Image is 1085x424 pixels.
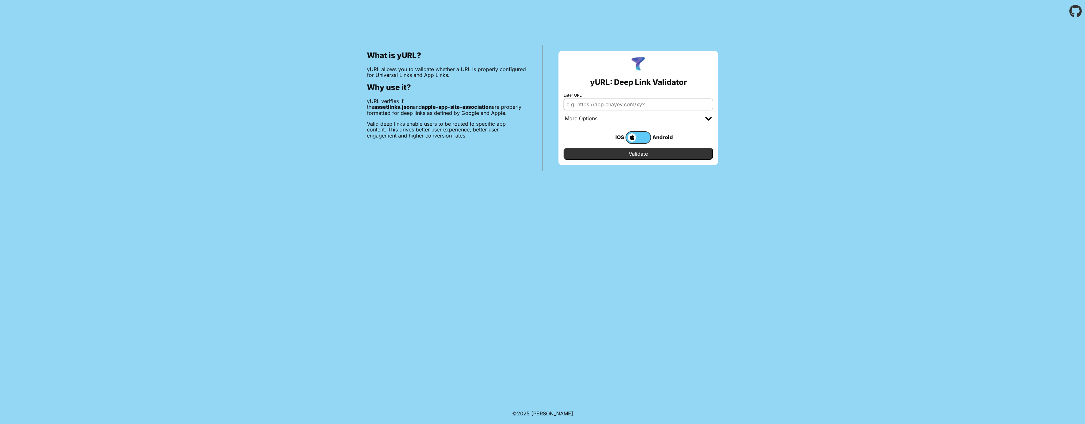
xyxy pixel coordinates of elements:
footer: © [512,403,573,424]
p: Valid deep links enable users to be routed to specific app content. This drives better user exper... [367,121,526,138]
img: yURL Logo [630,56,647,73]
p: yURL allows you to validate whether a URL is properly configured for Universal Links and App Links. [367,66,526,78]
div: More Options [565,115,597,122]
label: Enter URL [564,93,713,98]
a: Michael Ibragimchayev's Personal Site [531,410,573,417]
div: iOS [600,133,626,141]
b: apple-app-site-association [422,104,492,110]
div: Android [651,133,677,141]
b: assetlinks.json [374,104,413,110]
input: e.g. https://app.chayev.com/xyx [564,99,713,110]
p: yURL verifies if the and are properly formatted for deep links as defined by Google and Apple. [367,98,526,116]
span: 2025 [517,410,530,417]
h2: yURL: Deep Link Validator [590,78,687,87]
input: Validate [564,148,713,160]
h2: Why use it? [367,83,526,92]
h2: What is yURL? [367,51,526,60]
img: chevron [705,117,712,121]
